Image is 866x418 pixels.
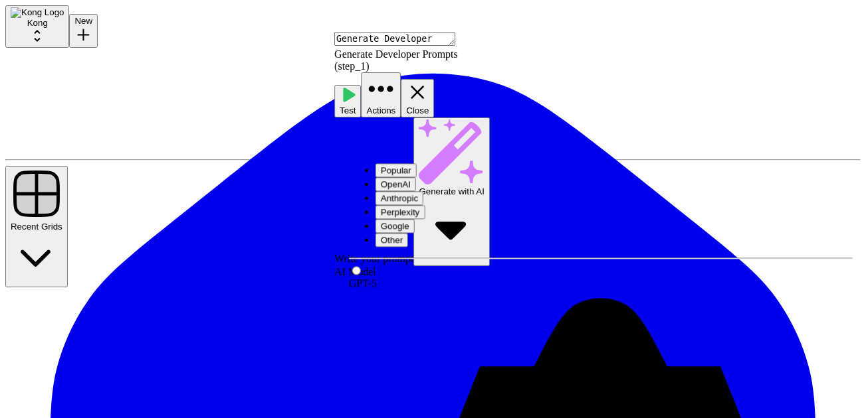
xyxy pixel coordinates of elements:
[376,233,408,247] button: Other
[376,163,417,177] button: Popular
[334,48,866,60] div: Generate Developer Prompts
[334,117,866,266] div: Write your prompt
[340,105,356,115] span: Test
[406,105,429,115] span: Close
[367,105,396,115] span: Actions
[376,219,415,233] button: Google
[334,32,455,46] textarea: Generate Developer Prompts
[376,205,425,219] button: Perplexity
[401,79,434,117] button: Close
[376,191,423,205] button: Anthropic
[11,7,64,18] img: Kong Logo
[414,117,490,266] button: Generate with AI
[27,18,48,28] span: Kong
[69,14,98,48] button: New
[334,60,369,72] span: ( step_1 )
[5,5,69,48] button: Workspace: Kong
[74,16,92,26] span: New
[334,85,361,117] button: Test
[362,72,401,117] button: Actions
[352,266,361,275] input: GPT-5
[376,177,416,191] button: OpenAI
